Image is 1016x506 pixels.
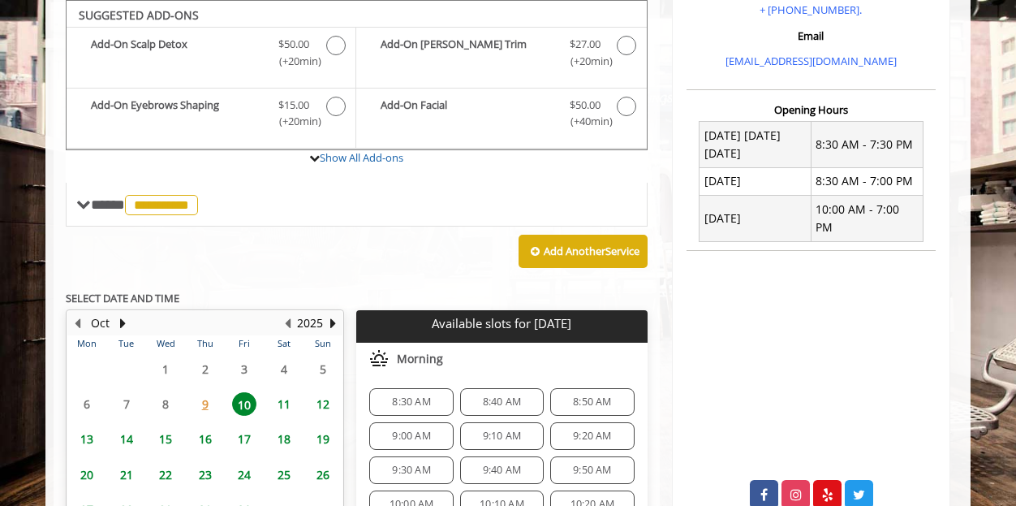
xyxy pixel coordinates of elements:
span: (+20min ) [270,113,318,130]
td: Select day25 [264,457,303,492]
td: Select day24 [225,457,264,492]
th: Wed [146,335,185,352]
div: 9:40 AM [460,456,544,484]
span: 19 [311,427,335,451]
td: Select day13 [67,422,106,456]
button: Add AnotherService [519,235,648,269]
td: 8:30 AM - 7:00 PM [811,167,923,195]
td: Select day9 [185,387,224,422]
td: Select day15 [146,422,185,456]
span: 25 [272,463,296,487]
span: (+40min ) [561,113,609,130]
label: Add-On Facial [364,97,638,135]
span: 9:50 AM [573,464,611,477]
label: Add-On Beard Trim [364,36,638,74]
div: 9:00 AM [369,422,453,450]
a: Show All Add-ons [320,150,403,165]
button: Next Month [116,314,129,332]
span: 18 [272,427,296,451]
span: 9:00 AM [392,430,430,443]
span: $15.00 [278,97,309,114]
td: Select day16 [185,422,224,456]
td: [DATE] [700,167,812,195]
span: 15 [153,427,178,451]
th: Sun [304,335,343,352]
span: Morning [397,352,443,365]
b: Add-On Eyebrows Shaping [91,97,262,131]
span: 9:30 AM [392,464,430,477]
span: 10 [232,392,256,416]
span: 14 [114,427,139,451]
th: Tue [106,335,145,352]
span: 12 [311,392,335,416]
span: 24 [232,463,256,487]
td: [DATE] [DATE] [DATE] [700,122,812,168]
td: Select day19 [304,422,343,456]
button: Next Year [326,314,339,332]
b: Add-On [PERSON_NAME] Trim [381,36,553,70]
div: 9:20 AM [550,422,634,450]
b: Add Another Service [544,244,639,258]
span: 9:10 AM [483,430,521,443]
th: Thu [185,335,224,352]
span: 9:20 AM [573,430,611,443]
button: 2025 [297,314,323,332]
td: Select day18 [264,422,303,456]
td: 10:00 AM - 7:00 PM [811,196,923,242]
td: Select day12 [304,387,343,422]
span: $50.00 [570,97,601,114]
label: Add-On Scalp Detox [75,36,347,74]
span: (+20min ) [270,53,318,70]
span: 9 [193,392,217,416]
span: 8:40 AM [483,396,521,409]
span: 13 [75,427,99,451]
b: Add-On Scalp Detox [91,36,262,70]
span: 20 [75,463,99,487]
td: 8:30 AM - 7:30 PM [811,122,923,168]
h3: Opening Hours [687,104,936,115]
div: 8:30 AM [369,388,453,416]
p: Available slots for [DATE] [363,317,640,331]
span: 22 [153,463,178,487]
span: 8:30 AM [392,396,430,409]
span: 17 [232,427,256,451]
span: (+20min ) [561,53,609,70]
span: 11 [272,392,296,416]
td: Select day22 [146,457,185,492]
div: 9:30 AM [369,456,453,484]
a: + [PHONE_NUMBER]. [760,2,862,17]
span: $50.00 [278,36,309,53]
div: 9:50 AM [550,456,634,484]
th: Sat [264,335,303,352]
div: 9:10 AM [460,422,544,450]
b: Add-On Facial [381,97,553,131]
span: 26 [311,463,335,487]
h3: Email [691,30,932,41]
button: Previous Month [71,314,84,332]
button: Previous Year [281,314,294,332]
th: Mon [67,335,106,352]
span: 23 [193,463,217,487]
span: $27.00 [570,36,601,53]
td: Select day11 [264,387,303,422]
span: 9:40 AM [483,464,521,477]
td: [DATE] [700,196,812,242]
b: SUGGESTED ADD-ONS [79,7,199,23]
a: [EMAIL_ADDRESS][DOMAIN_NAME] [725,54,897,68]
div: 8:40 AM [460,388,544,416]
td: Select day14 [106,422,145,456]
td: Select day20 [67,457,106,492]
th: Fri [225,335,264,352]
td: Select day10 [225,387,264,422]
b: SELECT DATE AND TIME [66,291,179,305]
td: Select day21 [106,457,145,492]
span: 16 [193,427,217,451]
td: Select day17 [225,422,264,456]
span: 8:50 AM [573,396,611,409]
button: Oct [91,314,110,332]
div: 8:50 AM [550,388,634,416]
td: Select day23 [185,457,224,492]
label: Add-On Eyebrows Shaping [75,97,347,135]
img: morning slots [369,349,389,369]
span: 21 [114,463,139,487]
